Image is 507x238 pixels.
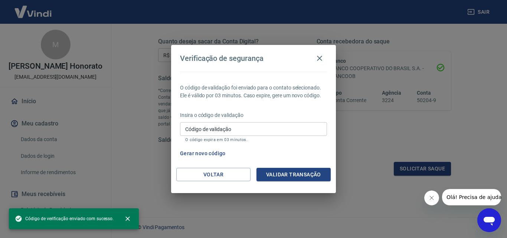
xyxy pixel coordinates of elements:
button: close [120,211,136,227]
button: Gerar novo código [177,147,229,160]
h4: Verificação de segurança [180,54,264,63]
iframe: Botão para abrir a janela de mensagens [477,208,501,232]
span: Código de verificação enviado com sucesso. [15,215,114,222]
iframe: Mensagem da empresa [442,189,501,205]
button: Validar transação [256,168,331,182]
p: O código de validação foi enviado para o contato selecionado. Ele é válido por 03 minutos. Caso e... [180,84,327,100]
iframe: Fechar mensagem [424,190,439,205]
p: O código expira em 03 minutos. [185,137,322,142]
p: Insira o código de validação [180,111,327,119]
span: Olá! Precisa de ajuda? [4,5,62,11]
button: Voltar [176,168,251,182]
